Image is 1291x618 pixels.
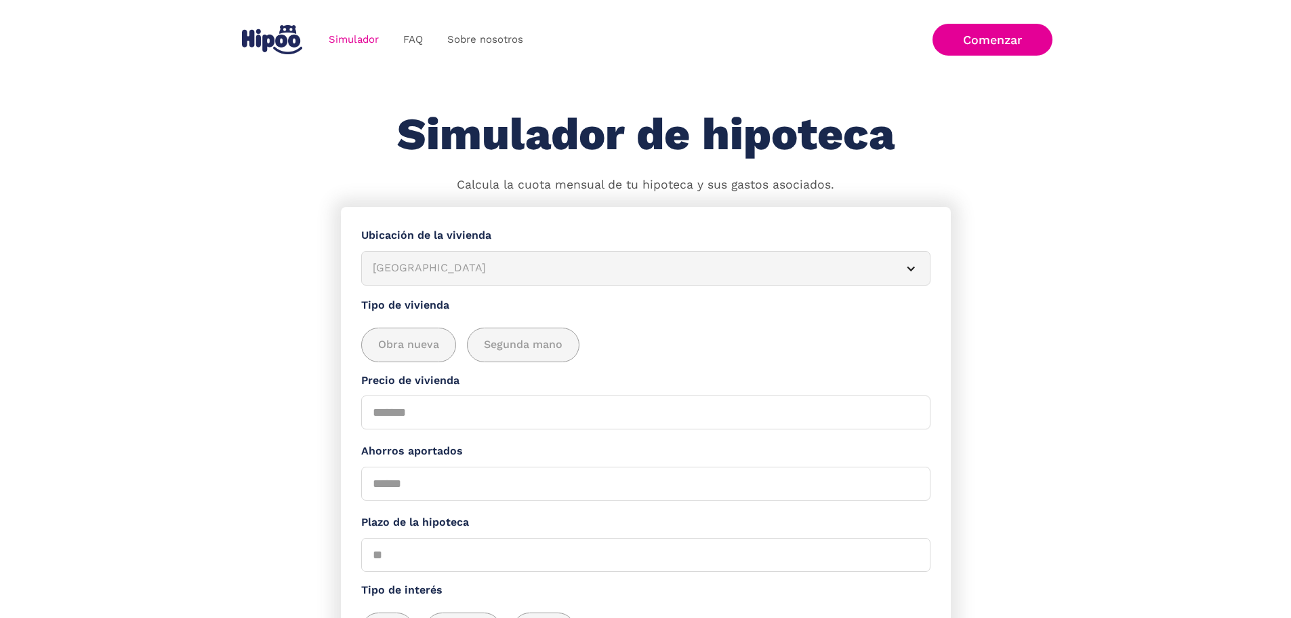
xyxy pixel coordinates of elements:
label: Precio de vivienda [361,372,930,389]
label: Tipo de interés [361,582,930,599]
div: [GEOGRAPHIC_DATA] [373,260,886,277]
label: Ahorros aportados [361,443,930,460]
label: Tipo de vivienda [361,297,930,314]
h1: Simulador de hipoteca [397,110,895,159]
a: Comenzar [933,24,1052,56]
label: Plazo de la hipoteca [361,514,930,531]
p: Calcula la cuota mensual de tu hipoteca y sus gastos asociados. [457,176,834,194]
a: Simulador [316,26,391,53]
a: FAQ [391,26,435,53]
article: [GEOGRAPHIC_DATA] [361,251,930,286]
div: add_description_here [361,328,930,362]
label: Ubicación de la vivienda [361,227,930,244]
a: Sobre nosotros [435,26,535,53]
a: home [239,20,306,60]
span: Obra nueva [378,336,439,353]
span: Segunda mano [484,336,562,353]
